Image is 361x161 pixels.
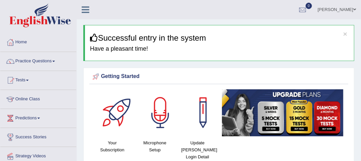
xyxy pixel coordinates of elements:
[0,109,76,126] a: Predictions
[0,71,76,88] a: Tests
[94,139,130,153] h4: Your Subscription
[0,52,76,69] a: Practice Questions
[137,139,173,153] h4: Microphone Setup
[0,90,76,107] a: Online Class
[0,128,76,145] a: Success Stories
[180,139,216,160] h4: Update [PERSON_NAME] Login Detail
[90,46,349,52] h4: Have a pleasant time!
[0,33,76,50] a: Home
[90,34,349,42] h3: Successful entry in the system
[91,72,347,82] div: Getting Started
[222,89,343,136] img: small5.jpg
[343,30,347,37] button: ×
[306,3,312,9] span: 0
